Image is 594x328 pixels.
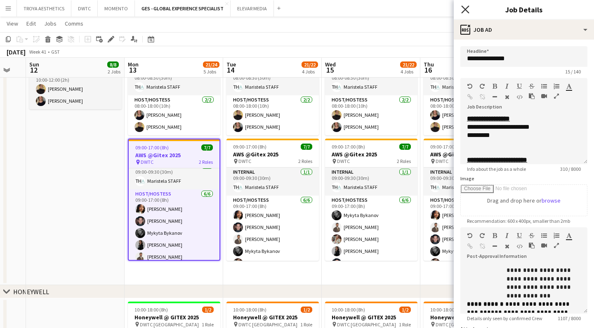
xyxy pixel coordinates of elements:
[298,158,312,164] span: 2 Roles
[325,314,417,321] h3: Honeywell @ GITEX 2025
[436,321,495,328] span: DWTC [GEOGRAPHIC_DATA]
[454,20,594,40] div: Job Ad
[128,95,220,135] app-card-role: Host/Hostess2/208:00-18:00 (10h)[PERSON_NAME][PERSON_NAME]
[554,83,559,90] button: Ordered List
[566,83,572,90] button: Text Color
[325,139,417,261] app-job-card: 09:00-17:00 (8h)7/7AWS @Gitex 2025 DWTC2 RolesInternal1/109:00-09:30 (30m)Maristela STAFFHost/Hos...
[424,314,516,321] h3: Honeywell @ GITEX 2025
[541,93,547,99] button: Insert video
[554,93,559,99] button: Fullscreen
[529,93,535,99] button: Paste as plain text
[301,144,312,150] span: 7/7
[128,38,220,135] app-job-card: 08:00-18:00 (10h)3/3Invest Qatar @Gitex 2025 DWTC2 RolesInternal1/108:00-08:30 (30m)Maristela STA...
[541,83,547,90] button: Unordered List
[467,232,473,239] button: Undo
[71,0,98,17] button: DWTC
[128,61,139,68] span: Mon
[504,83,510,90] button: Italic
[226,67,319,95] app-card-role: Internal1/108:00-08:30 (30m)Maristela STAFF
[492,232,497,239] button: Bold
[400,61,417,68] span: 21/22
[399,144,411,150] span: 7/7
[504,94,510,100] button: Clear Formatting
[141,159,153,165] span: DWTC
[26,20,36,27] span: Edit
[424,139,516,261] app-job-card: 09:00-17:00 (8h)7/7AWS @Gitex 2025 DWTC2 RolesInternal1/109:00-09:30 (30m)Maristela STAFFHost/Hos...
[226,196,319,283] app-card-role: Host/Hostess6/609:00-17:00 (8h)[PERSON_NAME][PERSON_NAME][PERSON_NAME]Mykyta Bykanov[PERSON_NAME]
[460,166,533,172] span: Info about the job as a whole
[129,151,219,159] h3: AWS @Gitex 2025
[332,307,365,313] span: 10:00-18:00 (8h)
[554,232,559,239] button: Ordered List
[541,232,547,239] button: Unordered List
[325,95,417,135] app-card-role: Host/Hostess2/208:00-18:00 (10h)[PERSON_NAME][PERSON_NAME]
[29,69,122,109] app-card-role: Host/Hostess2/210:00-12:00 (2h)[PERSON_NAME][PERSON_NAME]
[529,83,535,90] button: Strikethrough
[325,61,336,68] span: Wed
[140,321,199,328] span: DWTC [GEOGRAPHIC_DATA]
[551,315,587,321] span: 1107 / 8000
[325,38,417,135] app-job-card: 08:00-18:00 (10h)3/3Invest Qatar @Gitex 2025 DWTC2 RolesInternal1/108:00-08:30 (30m)Maristela STA...
[203,61,219,68] span: 21/24
[424,67,516,95] app-card-role: Internal1/108:00-08:30 (30m)Maristela STAFF
[107,61,119,68] span: 8/8
[202,321,214,328] span: 1 Role
[29,61,39,68] span: Sun
[467,83,473,90] button: Undo
[529,242,535,249] button: Paste as plain text
[401,68,416,75] div: 4 Jobs
[23,18,39,29] a: Edit
[300,321,312,328] span: 1 Role
[424,95,516,135] app-card-role: Host/Hostess2/208:00-18:00 (10h)[PERSON_NAME][PERSON_NAME]
[516,243,522,250] button: HTML Code
[202,307,214,313] span: 1/2
[337,321,396,328] span: DWTC [GEOGRAPHIC_DATA]
[128,314,220,321] h3: Honeywell @ GITEX 2025
[201,144,213,151] span: 7/7
[504,232,510,239] button: Italic
[424,196,516,283] app-card-role: Host/Hostess6/609:00-17:00 (8h)[PERSON_NAME][PERSON_NAME][PERSON_NAME]Mykyta Bykanov[PERSON_NAME]
[399,321,411,328] span: 1 Role
[424,38,516,135] div: 08:00-18:00 (10h)3/3Invest Qatar @Gitex 2025 DWTC2 RolesInternal1/108:00-08:30 (30m)Maristela STA...
[3,18,21,29] a: View
[134,307,168,313] span: 10:00-18:00 (8h)
[199,159,213,165] span: 2 Roles
[325,196,417,283] app-card-role: Host/Hostess6/609:00-17:00 (8h)Mykyta Bykanov[PERSON_NAME][PERSON_NAME][PERSON_NAME][PERSON_NAME]
[424,151,516,158] h3: AWS @Gitex 2025
[13,288,49,296] div: HONEYWELL
[302,61,318,68] span: 21/22
[225,65,236,75] span: 14
[566,232,572,239] button: Text Color
[238,321,297,328] span: DWTC [GEOGRAPHIC_DATA]
[504,243,510,250] button: Clear Formatting
[302,68,318,75] div: 4 Jobs
[424,168,516,196] app-card-role: Internal1/109:00-09:30 (30m)Maristela STAFF
[479,232,485,239] button: Redo
[226,139,319,261] app-job-card: 09:00-17:00 (8h)7/7AWS @Gitex 2025 DWTC2 RolesInternal1/109:00-09:30 (30m)Maristela STAFFHost/Hos...
[17,0,71,17] button: TROYA AESTHETICS
[27,49,48,55] span: Week 41
[226,314,319,321] h3: Honeywell @ GITEX 2025
[128,139,220,261] app-job-card: 09:00-17:00 (8h)7/7AWS @Gitex 2025 DWTC2 RolesInternal1/109:00-09:30 (30m)Maristela STAFFHost/Hos...
[541,242,547,249] button: Insert video
[44,20,57,27] span: Jobs
[516,83,522,90] button: Underline
[492,243,497,250] button: Horizontal Line
[135,144,169,151] span: 09:00-17:00 (8h)
[233,144,266,150] span: 09:00-17:00 (8h)
[430,144,464,150] span: 09:00-17:00 (8h)
[61,18,87,29] a: Comms
[135,0,231,17] button: GES - GLOBAL EXPERIENCE SPECIALIST
[399,307,411,313] span: 1/2
[129,161,219,189] app-card-role: Internal1/109:00-09:30 (30m)Maristela STAFF
[7,48,26,56] div: [DATE]
[226,151,319,158] h3: AWS @Gitex 2025
[492,94,497,100] button: Horizontal Line
[337,158,350,164] span: DWTC
[324,65,336,75] span: 15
